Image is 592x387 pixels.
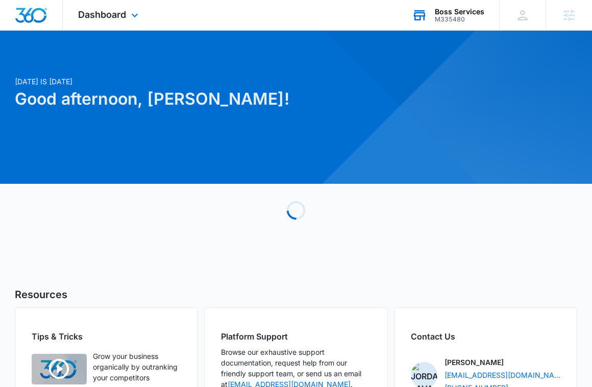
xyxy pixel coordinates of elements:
h2: Tips & Tricks [32,330,181,343]
p: Grow your business organically by outranking your competitors [93,351,181,383]
a: [EMAIL_ADDRESS][DOMAIN_NAME] [445,370,560,380]
p: [DATE] is [DATE] [15,76,386,87]
h5: Resources [15,287,577,302]
img: Quick Overview Video [32,354,87,384]
h1: Good afternoon, [PERSON_NAME]! [15,87,386,111]
h2: Contact Us [411,330,560,343]
p: [PERSON_NAME] [445,357,504,368]
div: account id [435,16,484,23]
div: account name [435,8,484,16]
h2: Platform Support [221,330,371,343]
span: Dashboard [78,9,126,20]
